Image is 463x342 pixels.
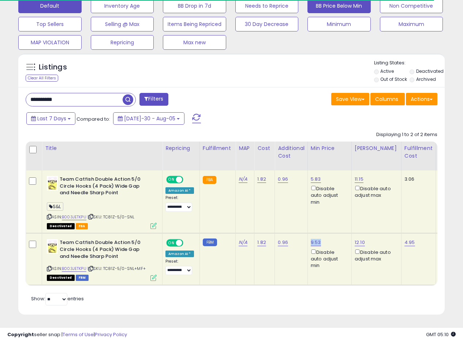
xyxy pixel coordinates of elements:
[355,248,396,262] div: Disable auto adjust max
[375,95,398,103] span: Columns
[355,144,398,152] div: [PERSON_NAME]
[165,144,197,152] div: Repricing
[416,68,444,74] label: Deactivated
[7,331,34,338] strong: Copyright
[239,144,251,152] div: MAP
[39,62,67,72] h5: Listings
[45,144,159,152] div: Title
[76,223,88,229] span: FBA
[278,144,305,160] div: Additional Cost
[124,115,175,122] span: [DATE]-30 - Aug-05
[257,144,272,152] div: Cost
[380,68,394,74] label: Active
[47,176,157,228] div: ASIN:
[307,17,371,31] button: Minimum
[31,295,84,302] span: Show: entries
[76,116,110,123] span: Compared to:
[355,176,363,183] a: 11.15
[18,35,82,50] button: MAP VIOLATION
[87,266,146,271] span: | SKU: TC81Z-5/0-SNL+MF+
[311,176,321,183] a: 5.83
[167,240,176,246] span: ON
[311,144,348,152] div: Min Price
[370,93,405,105] button: Columns
[165,195,194,212] div: Preset:
[163,17,226,31] button: Items Being Repriced
[47,176,58,191] img: 41yRTFbaNCL._SL40_.jpg
[62,214,86,220] a: B003JETKPU
[167,177,176,183] span: ON
[416,76,436,82] label: Archived
[355,239,365,246] a: 12.10
[426,331,456,338] span: 2025-08-13 05:10 GMT
[404,144,433,160] div: Fulfillment Cost
[60,176,149,198] b: Team Catfish Double Action 5/0 Circle Hooks (4 Pack) Wide Gap and Needle Sharp Point
[18,17,82,31] button: Top Sellers
[257,239,266,246] a: 1.82
[63,331,94,338] a: Terms of Use
[203,176,216,184] small: FBA
[62,266,86,272] a: B003JETKPU
[91,35,154,50] button: Repricing
[235,17,299,31] button: 30 Day Decrease
[406,93,437,105] button: Actions
[47,239,58,254] img: 41yRTFbaNCL._SL40_.jpg
[311,248,346,269] div: Disable auto adjust min
[47,223,75,229] span: All listings that are unavailable for purchase on Amazon for any reason other than out-of-stock
[182,177,194,183] span: OFF
[165,251,194,257] div: Amazon AI *
[203,238,217,246] small: FBM
[311,239,321,246] a: 9.53
[26,112,75,125] button: Last 7 Days
[47,275,75,281] span: All listings that are unavailable for purchase on Amazon for any reason other than out-of-stock
[404,176,430,183] div: 3.06
[404,239,415,246] a: 4.95
[239,176,247,183] a: N/A
[380,76,407,82] label: Out of Stock
[203,144,232,152] div: Fulfillment
[257,176,266,183] a: 1.82
[239,239,247,246] a: N/A
[380,17,443,31] button: Maximum
[182,240,194,246] span: OFF
[139,93,168,106] button: Filters
[26,75,58,82] div: Clear All Filters
[374,60,445,67] p: Listing States:
[163,35,226,50] button: Max new
[165,259,194,275] div: Preset:
[331,93,369,105] button: Save View
[7,331,127,338] div: seller snap | |
[278,176,288,183] a: 0.96
[113,112,184,125] button: [DATE]-30 - Aug-05
[278,239,288,246] a: 0.96
[60,239,149,262] b: Team Catfish Double Action 5/0 Circle Hooks (4 Pack) Wide Gap and Needle Sharp Point
[87,214,134,220] span: | SKU: TC81Z-5/0-SNL
[47,202,63,211] span: S&L
[165,187,194,194] div: Amazon AI *
[76,275,89,281] span: FBM
[91,17,154,31] button: Selling @ Max
[47,239,157,280] div: ASIN:
[311,184,346,206] div: Disable auto adjust min
[37,115,66,122] span: Last 7 Days
[355,184,396,199] div: Disable auto adjust max
[376,131,437,138] div: Displaying 1 to 2 of 2 items
[95,331,127,338] a: Privacy Policy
